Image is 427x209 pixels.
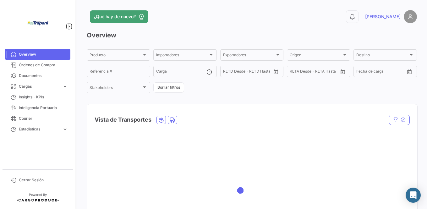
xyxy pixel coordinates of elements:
span: Inteligencia Portuaria [19,105,68,111]
img: placeholder-user.png [404,10,417,23]
input: Desde [290,70,301,74]
span: Estadísticas [19,126,60,132]
span: Producto [90,54,142,58]
button: Open calendar [338,67,348,76]
span: Cerrar Sesión [19,177,68,183]
button: Borrar filtros [153,82,184,93]
a: Documentos [5,70,70,81]
span: Stakeholders [90,86,142,91]
span: Destino [356,54,408,58]
span: Cargas [19,84,60,89]
button: ¿Qué hay de nuevo? [90,10,148,23]
span: Órdenes de Compra [19,62,68,68]
h4: Vista de Transportes [95,115,151,124]
span: Insights - KPIs [19,94,68,100]
h3: Overview [87,31,417,40]
div: Abrir Intercom Messenger [406,188,421,203]
button: Open calendar [405,67,414,76]
button: Ocean [157,116,166,124]
span: ¿Qué hay de nuevo? [94,14,136,20]
input: Desde [356,70,368,74]
a: Courier [5,113,70,124]
span: expand_more [62,126,68,132]
a: Órdenes de Compra [5,60,70,70]
span: Documentos [19,73,68,79]
a: Inteligencia Portuaria [5,102,70,113]
span: Origen [290,54,342,58]
span: [PERSON_NAME] [365,14,401,20]
span: expand_more [62,84,68,89]
input: Hasta [372,70,395,74]
span: Exportadores [223,54,275,58]
input: Hasta [305,70,328,74]
button: Land [168,116,177,124]
a: Insights - KPIs [5,92,70,102]
button: Open calendar [271,67,281,76]
input: Desde [223,70,234,74]
input: Hasta [239,70,262,74]
span: Courier [19,116,68,121]
a: Overview [5,49,70,60]
img: bd005829-9598-4431-b544-4b06bbcd40b2.jpg [22,8,53,39]
span: Importadores [156,54,208,58]
span: Overview [19,52,68,57]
